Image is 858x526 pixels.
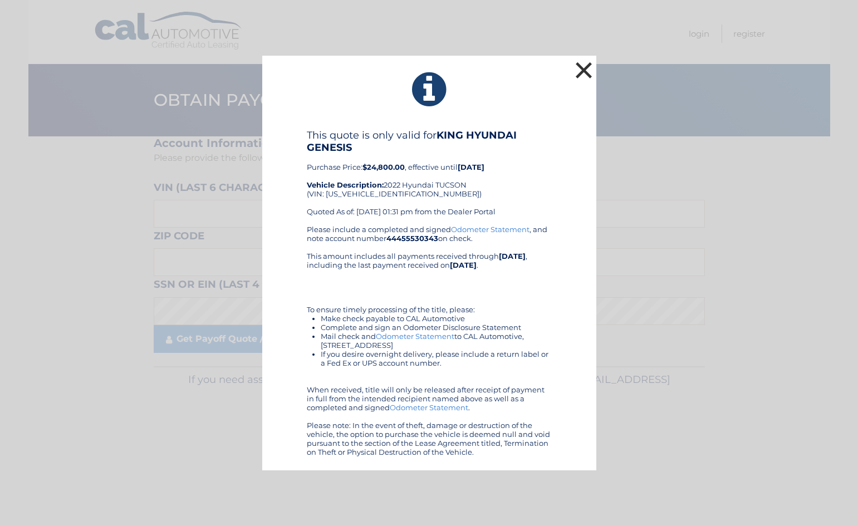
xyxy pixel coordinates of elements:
a: Odometer Statement [376,332,454,341]
div: Please include a completed and signed , and note account number on check. This amount includes al... [307,225,552,456]
h4: This quote is only valid for [307,129,552,154]
b: KING HYUNDAI GENESIS [307,129,517,154]
li: Complete and sign an Odometer Disclosure Statement [321,323,552,332]
li: Mail check and to CAL Automotive, [STREET_ADDRESS] [321,332,552,350]
button: × [573,59,595,81]
b: [DATE] [458,163,484,171]
strong: Vehicle Description: [307,180,384,189]
b: [DATE] [450,260,477,269]
b: 44455530343 [386,234,438,243]
div: Purchase Price: , effective until 2022 Hyundai TUCSON (VIN: [US_VEHICLE_IDENTIFICATION_NUMBER]) Q... [307,129,552,225]
li: Make check payable to CAL Automotive [321,314,552,323]
b: $24,800.00 [362,163,405,171]
li: If you desire overnight delivery, please include a return label or a Fed Ex or UPS account number. [321,350,552,367]
b: [DATE] [499,252,526,260]
a: Odometer Statement [390,403,468,412]
a: Odometer Statement [451,225,529,234]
